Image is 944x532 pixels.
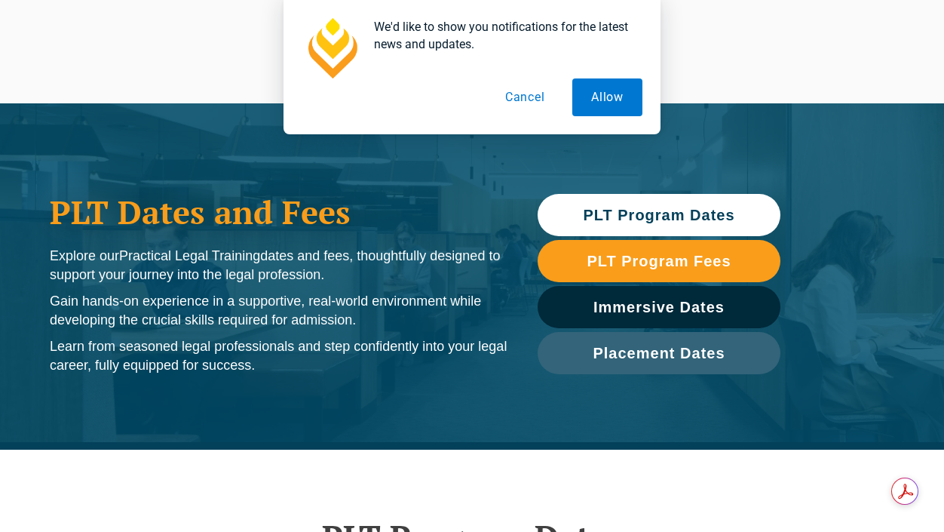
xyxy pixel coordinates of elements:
div: We'd like to show you notifications for the latest news and updates. [362,18,642,53]
a: Placement Dates [538,332,780,374]
a: PLT Program Fees [538,240,780,282]
p: Learn from seasoned legal professionals and step confidently into your legal career, fully equipp... [50,337,507,375]
span: PLT Program Fees [587,254,731,269]
span: Practical Legal Training [119,248,260,263]
p: Explore our dates and fees, thoughtfully designed to support your journey into the legal profession. [50,247,507,284]
button: Cancel [486,78,564,116]
span: Placement Dates [593,346,725,361]
span: PLT Program Dates [583,208,734,223]
img: notification icon [302,18,362,78]
p: Gain hands-on experience in a supportive, real-world environment while developing the crucial ski... [50,292,507,330]
span: Immersive Dates [593,300,725,315]
a: Immersive Dates [538,286,780,328]
a: PLT Program Dates [538,194,780,236]
h1: PLT Dates and Fees [50,193,507,231]
button: Allow [572,78,642,116]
